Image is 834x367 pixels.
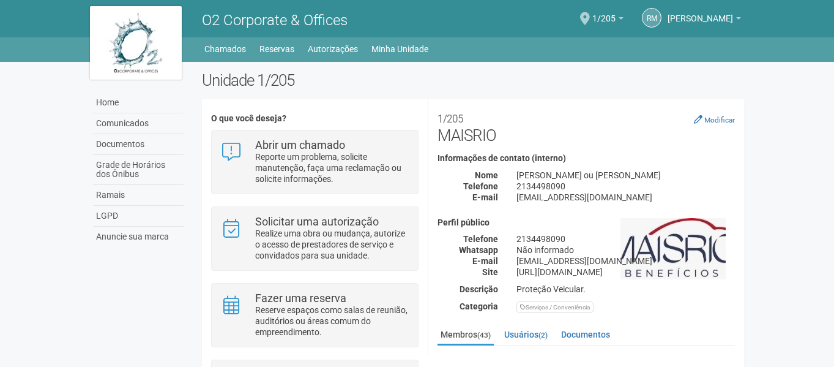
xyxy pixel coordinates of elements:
p: Realize uma obra ou mudança, autorize o acesso de prestadores de serviço e convidados para sua un... [255,228,409,261]
a: Documentos [93,134,184,155]
img: business.png [620,218,726,279]
a: Autorizações [308,40,358,58]
small: Modificar [704,116,735,124]
strong: E-mail [472,192,498,202]
small: 1/205 [437,113,463,125]
span: O2 Corporate & Offices [202,12,348,29]
a: Reservas [259,40,294,58]
a: Solicitar uma autorização Realize uma obra ou mudança, autorize o acesso de prestadores de serviç... [221,216,409,261]
strong: Descrição [460,284,498,294]
a: Ramais [93,185,184,206]
a: Membros(43) [437,325,494,346]
a: 1/205 [592,15,624,25]
strong: Site [482,267,498,277]
div: [URL][DOMAIN_NAME] [507,267,744,278]
a: [PERSON_NAME] [668,15,741,25]
a: LGPD [93,206,184,227]
strong: Telefone [463,181,498,191]
a: Home [93,93,184,113]
div: 2134498090 [507,233,744,244]
div: Não informado [507,244,744,255]
a: Comunicados [93,113,184,134]
p: Reserve espaços como salas de reunião, auditórios ou áreas comum do empreendimento. [255,305,409,338]
p: Reporte um problema, solicite manutenção, faça uma reclamação ou solicite informações. [255,151,409,184]
strong: Categoria [460,301,498,311]
h4: O que você deseja? [211,114,419,123]
a: Anuncie sua marca [93,227,184,247]
span: Rachel Melo da Rocha [668,2,733,23]
strong: Whatsapp [459,245,498,255]
a: Fazer uma reserva Reserve espaços como salas de reunião, auditórios ou áreas comum do empreendime... [221,293,409,338]
h2: MAISRIO [437,108,735,145]
div: [EMAIL_ADDRESS][DOMAIN_NAME] [507,255,744,267]
div: [PERSON_NAME] ou [PERSON_NAME] [507,170,744,181]
a: Documentos [558,325,613,344]
h4: Informações de contato (interno) [437,154,735,163]
div: [EMAIL_ADDRESS][DOMAIN_NAME] [507,192,744,203]
a: Abrir um chamado Reporte um problema, solicite manutenção, faça uma reclamação ou solicite inform... [221,140,409,184]
strong: Nome [475,170,498,180]
strong: Membros [437,355,735,366]
small: (2) [538,331,548,339]
a: Usuários(2) [501,325,551,344]
a: Chamados [204,40,246,58]
div: Proteção Veicular. [507,284,744,295]
a: RM [642,8,661,28]
strong: Abrir um chamado [255,138,345,151]
strong: Telefone [463,234,498,244]
h2: Unidade 1/205 [202,71,745,89]
strong: E-mail [472,256,498,266]
a: Minha Unidade [371,40,428,58]
img: logo.jpg [90,6,182,80]
strong: Fazer uma reserva [255,292,346,305]
small: (43) [477,331,491,339]
span: 1/205 [592,2,616,23]
div: 2134498090 [507,181,744,192]
strong: Solicitar uma autorização [255,215,379,228]
a: Modificar [694,115,735,124]
div: Serviços / Conveniência [516,301,594,313]
a: Grade de Horários dos Ônibus [93,155,184,185]
h4: Perfil público [437,218,735,227]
